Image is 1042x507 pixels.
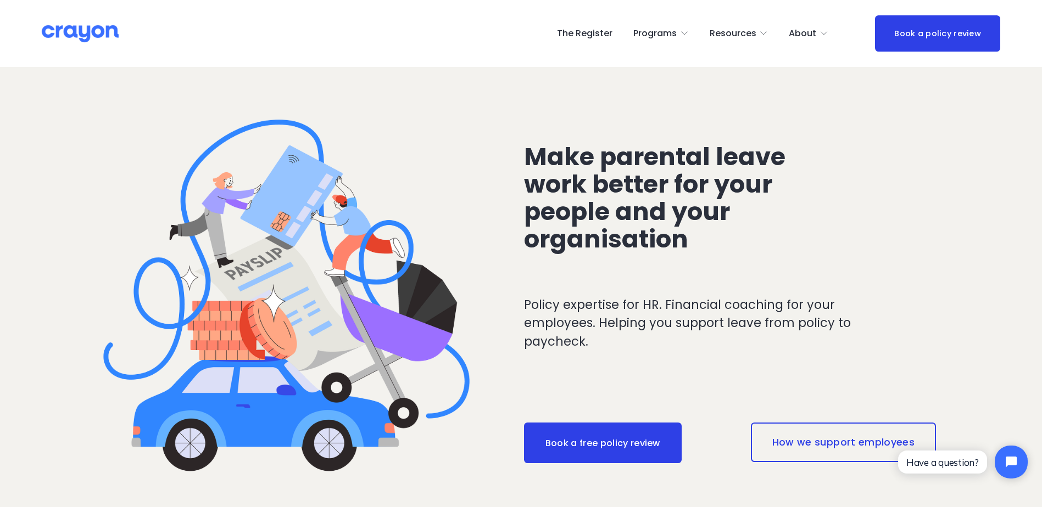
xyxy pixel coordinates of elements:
span: Programs [633,26,677,42]
p: Policy expertise for HR. Financial coaching for your employees. Helping you support leave from po... [524,296,896,351]
a: folder dropdown [633,25,689,42]
a: The Register [557,25,612,42]
a: folder dropdown [710,25,768,42]
span: Resources [710,26,756,42]
a: Book a free policy review [524,422,682,463]
a: folder dropdown [789,25,828,42]
img: Crayon [42,24,119,43]
iframe: Tidio Chat [889,436,1037,488]
a: Book a policy review [875,15,1000,51]
a: How we support employees [751,422,936,462]
span: About [789,26,816,42]
span: Make parental leave work better for your people and your organisation [524,139,791,256]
